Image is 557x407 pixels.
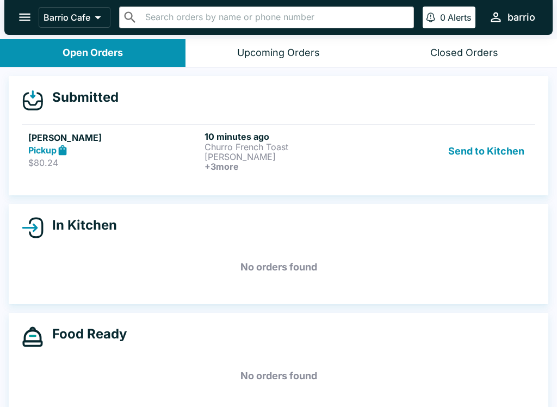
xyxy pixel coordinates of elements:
p: 0 [440,12,445,23]
h4: Food Ready [44,326,127,342]
button: open drawer [11,3,39,31]
button: barrio [484,5,540,29]
p: Churro French Toast [205,142,376,152]
p: [PERSON_NAME] [205,152,376,162]
button: Barrio Cafe [39,7,110,28]
p: Barrio Cafe [44,12,90,23]
div: Upcoming Orders [237,47,320,59]
div: Closed Orders [430,47,498,59]
strong: Pickup [28,145,57,156]
h5: No orders found [22,356,535,396]
div: Open Orders [63,47,123,59]
button: Send to Kitchen [444,131,529,171]
h6: + 3 more [205,162,376,171]
div: barrio [508,11,535,24]
a: [PERSON_NAME]Pickup$80.2410 minutes agoChurro French Toast[PERSON_NAME]+3moreSend to Kitchen [22,124,535,178]
h5: No orders found [22,248,535,287]
p: $80.24 [28,157,200,168]
h4: Submitted [44,89,119,106]
h5: [PERSON_NAME] [28,131,200,144]
h4: In Kitchen [44,217,117,233]
p: Alerts [448,12,471,23]
h6: 10 minutes ago [205,131,376,142]
input: Search orders by name or phone number [142,10,409,25]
